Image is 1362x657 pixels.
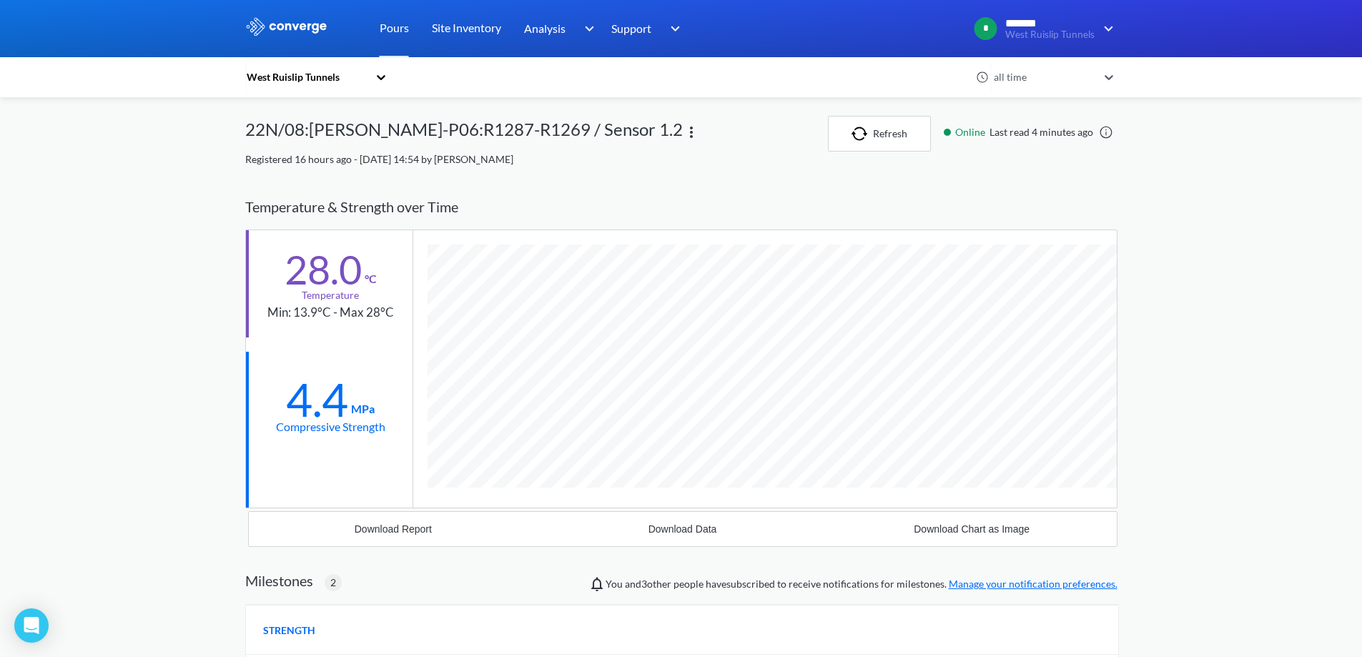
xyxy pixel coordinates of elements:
[245,116,683,152] div: 22N/08:[PERSON_NAME]-P06:R1287-R1269 / Sensor 1.2
[937,124,1117,140] div: Last read 4 minutes ago
[249,512,538,546] button: Download Report
[263,623,315,638] span: STRENGTH
[245,17,328,36] img: logo_ewhite.svg
[286,382,348,418] div: 4.4
[524,19,566,37] span: Analysis
[641,578,671,590] span: Justin Elliott, Sudharshan Sivarajah, Thulasiram Baheerathan
[990,69,1097,85] div: all time
[976,71,989,84] img: icon-clock.svg
[575,20,598,37] img: downArrow.svg
[245,153,513,165] span: Registered 16 hours ago - [DATE] 14:54 by [PERSON_NAME]
[245,572,313,589] h2: Milestones
[330,575,336,591] span: 2
[955,124,990,140] span: Online
[1005,29,1095,40] span: West Ruislip Tunnels
[828,116,931,152] button: Refresh
[302,287,359,303] div: Temperature
[914,523,1030,535] div: Download Chart as Image
[588,576,606,593] img: notifications-icon.svg
[267,303,394,322] div: Min: 13.9°C - Max 28°C
[355,523,432,535] div: Download Report
[245,69,368,85] div: West Ruislip Tunnels
[14,608,49,643] div: Open Intercom Messenger
[611,19,651,37] span: Support
[245,184,1117,229] div: Temperature & Strength over Time
[661,20,684,37] img: downArrow.svg
[683,124,700,141] img: more.svg
[648,523,717,535] div: Download Data
[1095,20,1117,37] img: downArrow.svg
[538,512,827,546] button: Download Data
[949,578,1117,590] a: Manage your notification preferences.
[276,418,385,435] div: Compressive Strength
[606,576,1117,592] span: You and people have subscribed to receive notifications for milestones.
[852,127,873,141] img: icon-refresh.svg
[285,252,362,287] div: 28.0
[827,512,1117,546] button: Download Chart as Image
